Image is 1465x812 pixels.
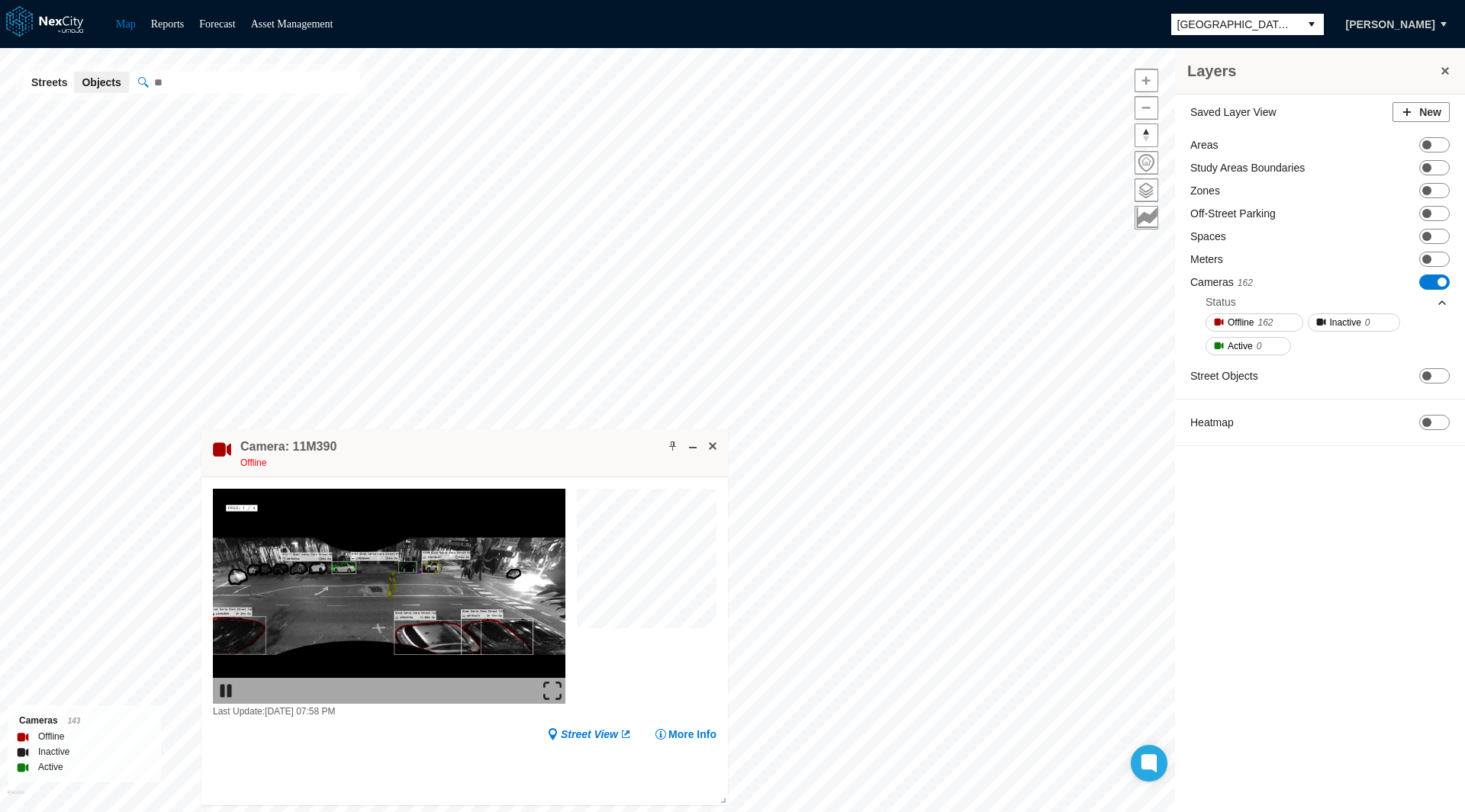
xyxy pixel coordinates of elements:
[1419,104,1441,120] span: New
[1190,229,1226,244] label: Spaces
[240,457,266,468] span: Offline
[1190,137,1219,152] label: Areas
[38,759,63,775] label: Active
[74,72,128,93] button: Objects
[1190,160,1305,175] label: Study Areas Boundaries
[1135,151,1158,175] button: Home
[38,729,64,744] label: Offline
[655,727,716,742] button: More Info
[240,438,336,470] div: Double-click to make header text selectable
[24,72,75,93] button: Streets
[1190,274,1253,290] label: Cameras
[1135,69,1158,92] button: Zoom in
[68,717,81,725] span: 143
[1135,206,1158,229] button: Key metrics
[199,18,235,30] a: Forecast
[1238,278,1253,288] span: 162
[1190,206,1276,221] label: Off-Street Parking
[151,18,185,30] a: Reports
[1135,96,1158,120] button: Zoom out
[1187,60,1438,82] h3: Layers
[251,18,333,30] a: Asset Management
[668,727,716,742] span: More Info
[1346,17,1435,32] span: [PERSON_NAME]
[1190,104,1277,120] label: Saved Layer View
[1330,315,1361,330] span: Inactive
[1177,17,1293,32] span: [GEOGRAPHIC_DATA][PERSON_NAME]
[1135,97,1158,119] span: Zoom out
[240,438,336,455] h4: Double-click to make header text selectable
[1206,337,1291,355] button: Active0
[213,489,565,704] img: video
[1365,315,1370,330] span: 0
[1299,14,1324,35] button: select
[1308,313,1400,332] button: Inactive0
[1257,339,1262,354] span: 0
[38,744,69,759] label: Inactive
[213,704,565,719] div: Last Update: [DATE] 07:58 PM
[31,75,67,90] span: Streets
[1228,339,1253,354] span: Active
[116,18,136,30] a: Map
[561,727,618,742] span: Street View
[1206,313,1303,332] button: Offline162
[7,790,24,807] a: Mapbox homepage
[1135,178,1158,202] button: Layers management
[1190,183,1220,198] label: Zones
[1206,294,1236,310] div: Status
[547,727,632,742] a: Street View
[1135,69,1158,91] span: Zoom in
[1330,11,1451,37] button: [PERSON_NAME]
[1190,415,1234,430] label: Heatmap
[1393,102,1450,122] button: New
[217,682,235,700] img: play
[1257,315,1273,330] span: 162
[1190,368,1258,384] label: Street Objects
[1206,290,1448,313] div: Status
[19,713,150,729] div: Cameras
[543,682,562,700] img: expand
[1135,124,1158,146] span: Reset bearing to north
[1190,252,1223,267] label: Meters
[1228,315,1254,330] span: Offline
[1135,124,1158,147] button: Reset bearing to north
[577,489,725,637] canvas: Map
[82,75,121,90] span: Objects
